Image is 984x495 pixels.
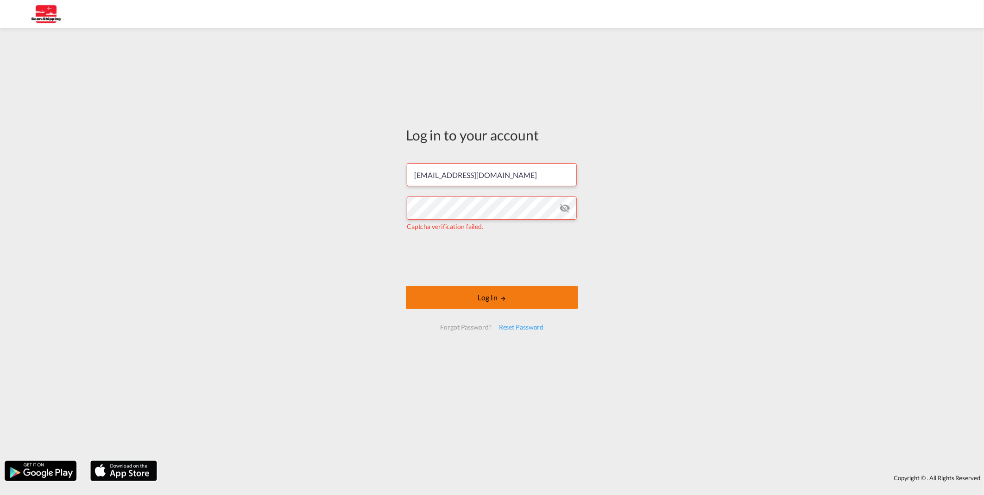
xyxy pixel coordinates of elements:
[406,125,578,145] div: Log in to your account
[495,319,548,336] div: Reset Password
[89,460,158,482] img: apple.png
[422,241,562,277] iframe: reCAPTCHA
[4,460,77,482] img: google.png
[436,319,495,336] div: Forgot Password?
[407,222,483,230] span: Captcha verification failed.
[162,470,984,486] div: Copyright © . All Rights Reserved
[406,286,578,309] button: LOGIN
[407,163,577,186] input: Enter email/phone number
[559,203,570,214] md-icon: icon-eye-off
[14,4,76,25] img: 123b615026f311ee80dabbd30bc9e10f.jpg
